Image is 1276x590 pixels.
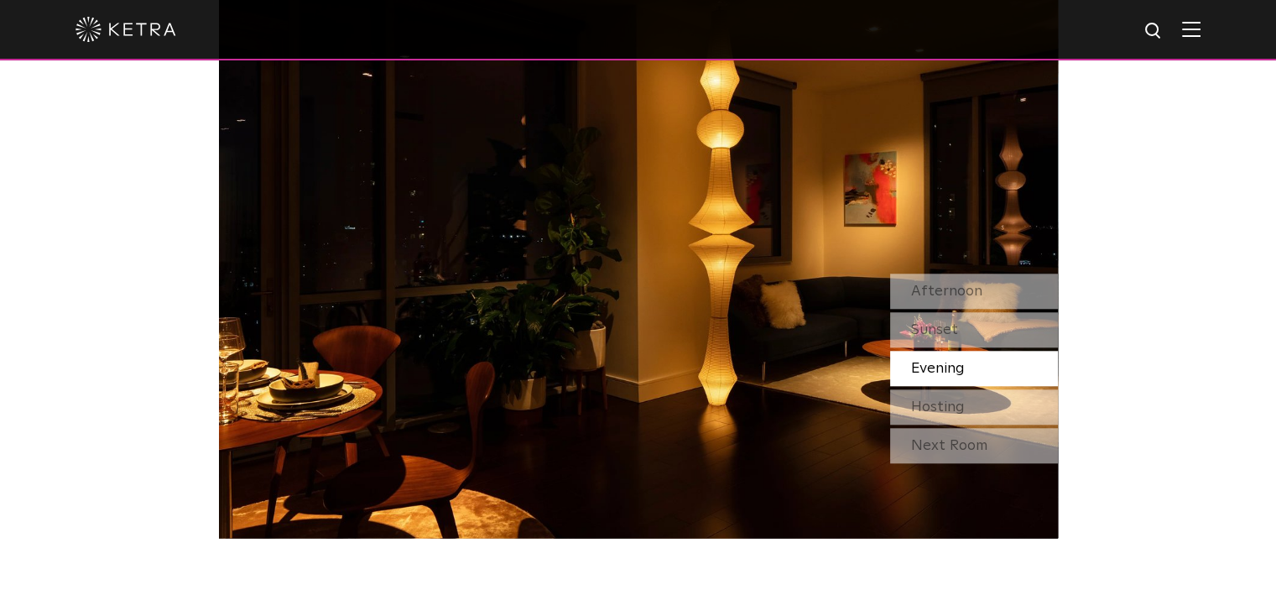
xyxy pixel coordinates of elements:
[1143,21,1164,42] img: search icon
[911,322,958,337] span: Sunset
[890,428,1058,463] div: Next Room
[1182,21,1200,37] img: Hamburger%20Nav.svg
[911,399,965,415] span: Hosting
[76,17,176,42] img: ketra-logo-2019-white
[911,284,982,299] span: Afternoon
[911,361,965,376] span: Evening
